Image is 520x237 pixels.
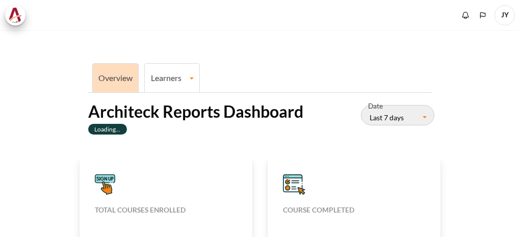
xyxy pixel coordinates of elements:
label: Date [368,101,383,112]
a: Learners [145,73,199,83]
a: Overview [98,73,133,83]
div: Show notification window with no new notifications [458,8,473,23]
img: Architeck [8,8,22,23]
h5: Course completed [283,205,425,215]
h5: Total courses enrolled [95,205,237,215]
button: Languages [475,8,490,23]
a: User menu [495,5,515,25]
a: Architeck Architeck [5,5,31,25]
label: Loading... [88,124,127,135]
span: JY [495,5,515,25]
button: Last 7 days [361,105,434,125]
h2: Architeck Reports Dashboard [88,101,303,122]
